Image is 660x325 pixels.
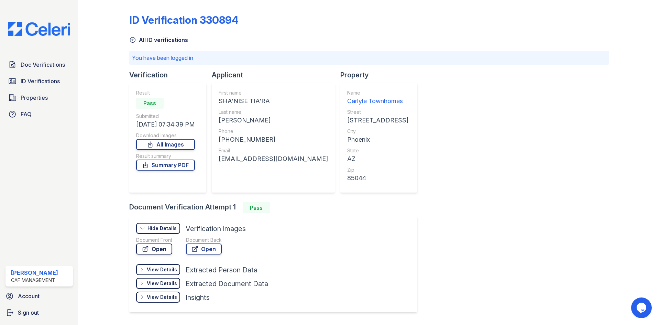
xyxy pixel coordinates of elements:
div: Carlyle Townhomes [347,96,408,106]
a: Properties [5,91,73,105]
span: Sign out [18,308,39,317]
a: Name Carlyle Townhomes [347,89,408,106]
div: Pass [243,202,270,213]
iframe: chat widget [631,297,653,318]
div: Email [219,147,328,154]
a: Summary PDF [136,160,195,171]
a: Open [136,243,172,254]
div: [PERSON_NAME] [11,269,58,277]
div: Phoenix [347,135,408,144]
div: AZ [347,154,408,164]
div: [PHONE_NUMBER] [219,135,328,144]
a: All ID verifications [129,36,188,44]
a: Open [186,243,222,254]
div: Hide Details [147,225,177,232]
span: Properties [21,94,48,102]
div: [STREET_ADDRESS] [347,116,408,125]
div: Street [347,109,408,116]
a: Doc Verifications [5,58,73,72]
div: First name [219,89,328,96]
div: Extracted Document Data [186,279,268,289]
div: [DATE] 07:34:39 PM [136,120,195,129]
div: Property [340,70,423,80]
div: Result summary [136,153,195,160]
a: Account [3,289,76,303]
div: View Details [147,266,177,273]
span: Account [18,292,40,300]
div: Download Images [136,132,195,139]
div: View Details [147,294,177,301]
p: You have been logged in [132,54,606,62]
div: ID Verification 330894 [129,14,239,26]
div: Insights [186,293,210,302]
div: Result [136,89,195,96]
div: Document Back [186,237,222,243]
a: Sign out [3,306,76,319]
div: Applicant [212,70,340,80]
div: CAF Management [11,277,58,284]
div: Verification Images [186,224,246,234]
div: State [347,147,408,154]
div: Submitted [136,113,195,120]
span: Doc Verifications [21,61,65,69]
div: City [347,128,408,135]
a: All Images [136,139,195,150]
img: CE_Logo_Blue-a8612792a0a2168367f1c8372b55b34899dd931a85d93a1a3d3e32e68fde9ad4.png [3,22,76,36]
div: Pass [136,98,164,109]
div: SHA'NISE TIA'RA [219,96,328,106]
div: Last name [219,109,328,116]
div: 85044 [347,173,408,183]
div: [PERSON_NAME] [219,116,328,125]
span: FAQ [21,110,32,118]
div: Phone [219,128,328,135]
div: Document Front [136,237,172,243]
div: Verification [129,70,212,80]
div: [EMAIL_ADDRESS][DOMAIN_NAME] [219,154,328,164]
a: ID Verifications [5,74,73,88]
div: Name [347,89,408,96]
div: Zip [347,166,408,173]
div: View Details [147,280,177,287]
span: ID Verifications [21,77,60,85]
div: Extracted Person Data [186,265,257,275]
div: Document Verification Attempt 1 [129,202,423,213]
a: FAQ [5,107,73,121]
